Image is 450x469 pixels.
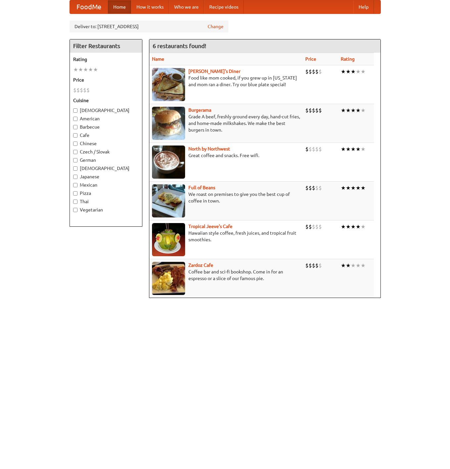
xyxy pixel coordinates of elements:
[312,223,315,230] li: $
[152,113,300,133] p: Grade A beef, freshly ground every day, hand-cut fries, and home-made milkshakes. We make the bes...
[351,184,356,192] li: ★
[73,206,139,213] label: Vegetarian
[319,146,322,153] li: $
[188,107,211,113] a: Burgerama
[305,56,316,62] a: Price
[73,108,77,113] input: [DEMOGRAPHIC_DATA]
[73,190,139,197] label: Pizza
[346,184,351,192] li: ★
[319,262,322,269] li: $
[73,150,77,154] input: Czech / Slovak
[356,223,361,230] li: ★
[152,75,300,88] p: Food like mom cooked, if you grew up in [US_STATE] and mom ran a diner. Try our blue plate special!
[73,115,139,122] label: American
[73,166,77,171] input: [DEMOGRAPHIC_DATA]
[315,107,319,114] li: $
[70,39,142,53] h4: Filter Restaurants
[73,132,139,139] label: Cafe
[73,77,139,83] h5: Price
[351,146,356,153] li: ★
[353,0,374,14] a: Help
[309,68,312,75] li: $
[73,198,139,205] label: Thai
[73,191,77,196] input: Pizza
[319,107,322,114] li: $
[188,263,213,268] a: Zardoz Cafe
[356,146,361,153] li: ★
[152,230,300,243] p: Hawaiian style coffee, fresh juices, and tropical fruit smoothies.
[152,107,185,140] img: burgerama.jpg
[73,97,139,104] h5: Cuisine
[346,68,351,75] li: ★
[169,0,204,14] a: Who we are
[76,87,80,94] li: $
[188,69,240,74] a: [PERSON_NAME]'s Diner
[356,262,361,269] li: ★
[309,146,312,153] li: $
[341,107,346,114] li: ★
[88,66,93,73] li: ★
[83,66,88,73] li: ★
[361,146,366,153] li: ★
[131,0,169,14] a: How it works
[73,182,139,188] label: Mexican
[361,68,366,75] li: ★
[309,223,312,230] li: $
[346,107,351,114] li: ★
[73,107,139,114] label: [DEMOGRAPHIC_DATA]
[73,133,77,138] input: Cafe
[315,184,319,192] li: $
[73,208,77,212] input: Vegetarian
[346,146,351,153] li: ★
[309,107,312,114] li: $
[73,157,139,163] label: German
[73,200,77,204] input: Thai
[93,66,98,73] li: ★
[341,262,346,269] li: ★
[319,223,322,230] li: $
[73,140,139,147] label: Chinese
[108,0,131,14] a: Home
[361,107,366,114] li: ★
[305,223,309,230] li: $
[73,87,76,94] li: $
[188,185,215,190] b: Full of Beans
[86,87,90,94] li: $
[319,68,322,75] li: $
[73,175,77,179] input: Japanese
[351,107,356,114] li: ★
[315,223,319,230] li: $
[351,68,356,75] li: ★
[73,66,78,73] li: ★
[346,262,351,269] li: ★
[73,183,77,187] input: Mexican
[341,56,355,62] a: Rating
[78,66,83,73] li: ★
[315,68,319,75] li: $
[73,148,139,155] label: Czech / Slovak
[152,56,164,62] a: Name
[208,23,224,30] a: Change
[312,68,315,75] li: $
[341,223,346,230] li: ★
[312,146,315,153] li: $
[73,165,139,172] label: [DEMOGRAPHIC_DATA]
[153,43,206,49] ng-pluralize: 6 restaurants found!
[188,224,232,229] a: Tropical Jeeve's Cafe
[309,262,312,269] li: $
[80,87,83,94] li: $
[188,146,230,151] a: North by Northwest
[152,268,300,282] p: Coffee bar and sci-fi bookshop. Come in for an espresso or a slice of our famous pie.
[305,262,309,269] li: $
[152,191,300,204] p: We roast on premises to give you the best cup of coffee in town.
[356,107,361,114] li: ★
[152,68,185,101] img: sallys.jpg
[70,0,108,14] a: FoodMe
[346,223,351,230] li: ★
[351,223,356,230] li: ★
